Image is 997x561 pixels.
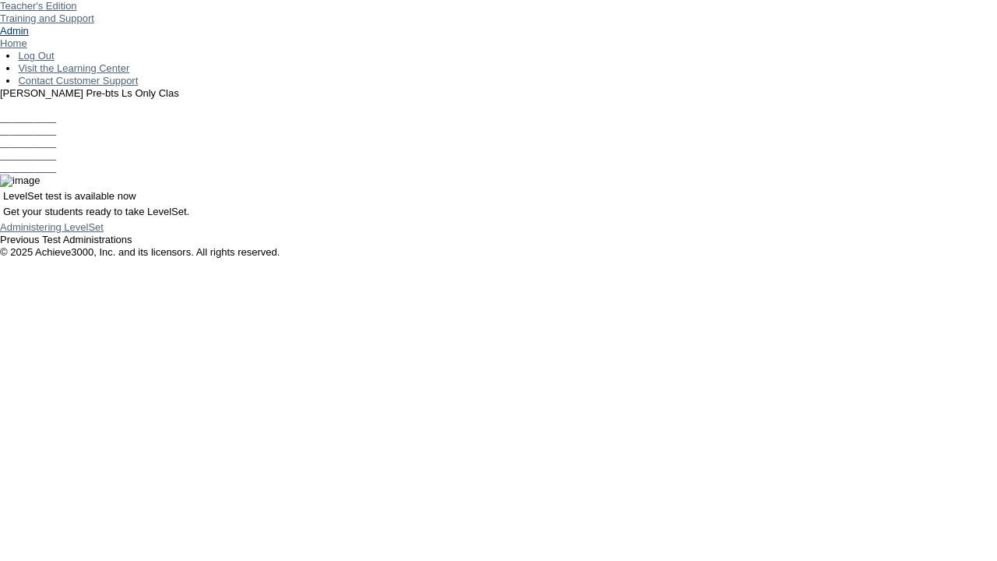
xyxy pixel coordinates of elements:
p: LevelSet test is available now [3,190,994,203]
a: Contact Customer Support [18,75,138,86]
p: Get your students ready to take LevelSet. [3,206,994,218]
a: Log Out [18,50,54,62]
img: teacher_arrow_small.png [94,12,100,17]
a: Visit the Learning Center [18,62,129,74]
